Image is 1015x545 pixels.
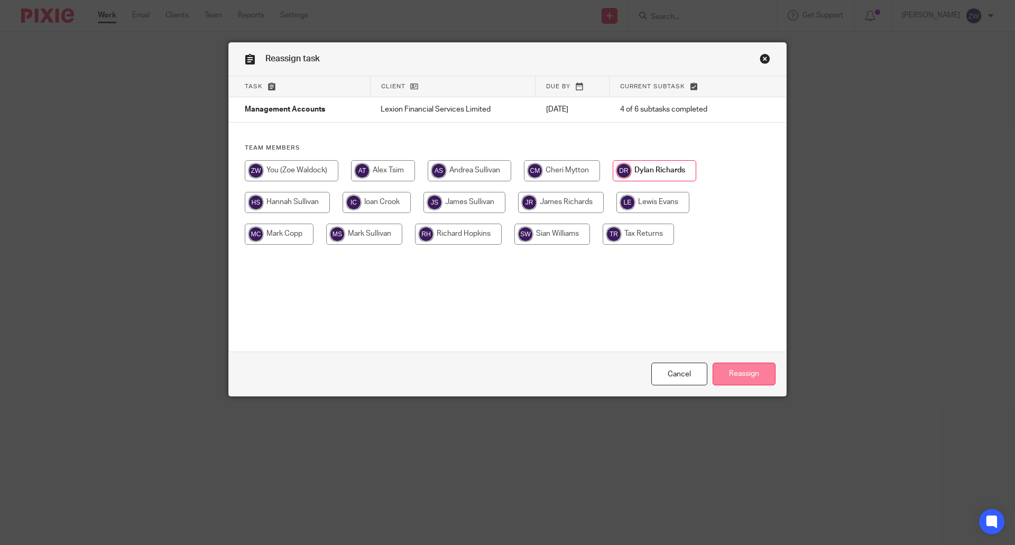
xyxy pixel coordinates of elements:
p: Lexion Financial Services Limited [381,104,525,115]
span: Client [381,84,405,89]
span: Reassign task [265,54,320,63]
a: Close this dialog window [651,363,707,385]
span: Due by [546,84,570,89]
p: [DATE] [546,104,599,115]
h4: Team members [245,144,770,152]
a: Close this dialog window [760,53,770,68]
span: Task [245,84,263,89]
span: Management Accounts [245,106,325,114]
span: Current subtask [620,84,685,89]
td: 4 of 6 subtasks completed [610,97,746,123]
input: Reassign [713,363,776,385]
